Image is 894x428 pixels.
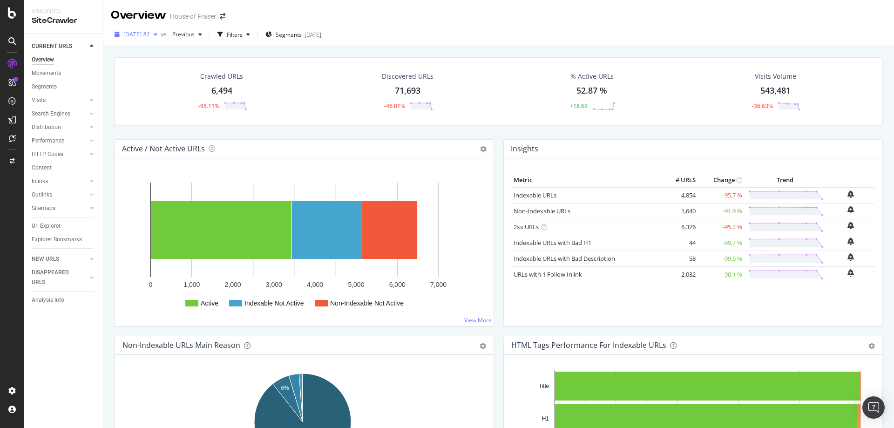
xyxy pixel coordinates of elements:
[32,268,87,287] a: DISAPPEARED URLS
[225,281,241,288] text: 2,000
[32,95,46,105] div: Visits
[755,72,796,81] div: Visits Volume
[514,238,591,247] a: Indexable URLs with Bad H1
[847,253,854,261] div: bell-plus
[32,122,87,132] a: Distribution
[32,15,95,26] div: SiteCrawler
[430,281,447,288] text: 7,000
[348,281,364,288] text: 5,000
[32,149,63,159] div: HTTP Codes
[122,173,483,319] svg: A chart.
[868,343,875,349] div: gear
[198,102,219,110] div: -95.11%
[122,340,240,350] div: Non-Indexable URLs Main Reason
[480,146,487,152] i: Options
[32,82,96,92] a: Segments
[539,383,549,389] text: Title
[32,55,96,65] a: Overview
[32,68,61,78] div: Movements
[244,299,304,307] text: Indexable Not Active
[276,31,302,39] span: Segments
[511,143,538,155] h4: Insights
[760,85,791,97] div: 543,481
[847,206,854,213] div: bell-plus
[32,235,96,245] a: Explorer Bookmarks
[32,136,64,146] div: Performance
[514,254,615,263] a: Indexable URLs with Bad Description
[464,316,492,324] a: View More
[752,102,773,110] div: -36.63%
[305,31,321,39] div: [DATE]
[32,95,87,105] a: Visits
[32,221,96,231] a: Url Explorer
[122,143,205,155] h4: Active / Not Active URLs
[480,343,486,349] div: gear
[514,191,556,199] a: Indexable URLs
[32,295,96,305] a: Analysis Info
[161,30,169,38] span: vs
[698,203,745,219] td: -91.9 %
[847,190,854,198] div: bell-plus
[661,187,698,204] td: 4,854
[511,340,666,350] div: HTML Tags Performance for Indexable URLs
[32,235,82,245] div: Explorer Bookmarks
[847,269,854,277] div: bell-plus
[32,109,87,119] a: Search Engines
[111,7,166,23] div: Overview
[570,72,614,81] div: % Active URLs
[661,173,698,187] th: # URLS
[32,163,96,173] a: Content
[542,415,549,422] text: H1
[32,204,55,213] div: Sitemaps
[281,385,289,391] text: 6%
[698,251,745,266] td: -99.5 %
[32,190,87,200] a: Outlinks
[262,27,325,42] button: Segments[DATE]
[32,163,52,173] div: Content
[307,281,323,288] text: 4,000
[745,173,826,187] th: Trend
[32,122,61,132] div: Distribution
[32,149,87,159] a: HTTP Codes
[32,109,70,119] div: Search Engines
[698,266,745,282] td: -90.1 %
[211,85,232,97] div: 6,494
[32,268,79,287] div: DISAPPEARED URLS
[661,266,698,282] td: 2,032
[183,281,200,288] text: 1,000
[32,82,57,92] div: Segments
[382,72,433,81] div: Discovered URLs
[514,223,539,231] a: 2xx URLs
[227,31,243,39] div: Filters
[514,270,582,279] a: URLs with 1 Follow Inlink
[576,85,607,97] div: 52.87 %
[661,251,698,266] td: 58
[330,299,404,307] text: Non-Indexable Not Active
[200,72,243,81] div: Crawled URLs
[32,136,87,146] a: Performance
[862,396,885,419] div: Open Intercom Messenger
[847,222,854,229] div: bell-plus
[220,13,225,20] div: arrow-right-arrow-left
[111,27,161,42] button: [DATE] #2
[698,173,745,187] th: Change
[570,102,588,110] div: +18.69
[214,27,254,42] button: Filters
[32,254,87,264] a: NEW URLS
[395,85,420,97] div: 71,693
[201,299,218,307] text: Active
[32,190,52,200] div: Outlinks
[266,281,282,288] text: 3,000
[32,295,64,305] div: Analysis Info
[170,12,216,21] div: House of Fraser
[698,187,745,204] td: -95.7 %
[32,41,87,51] a: CURRENT URLS
[32,204,87,213] a: Sitemaps
[661,203,698,219] td: 1,640
[169,30,195,38] span: Previous
[661,219,698,235] td: 6,376
[514,207,570,215] a: Non-Indexable URLs
[149,281,153,288] text: 0
[32,41,72,51] div: CURRENT URLS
